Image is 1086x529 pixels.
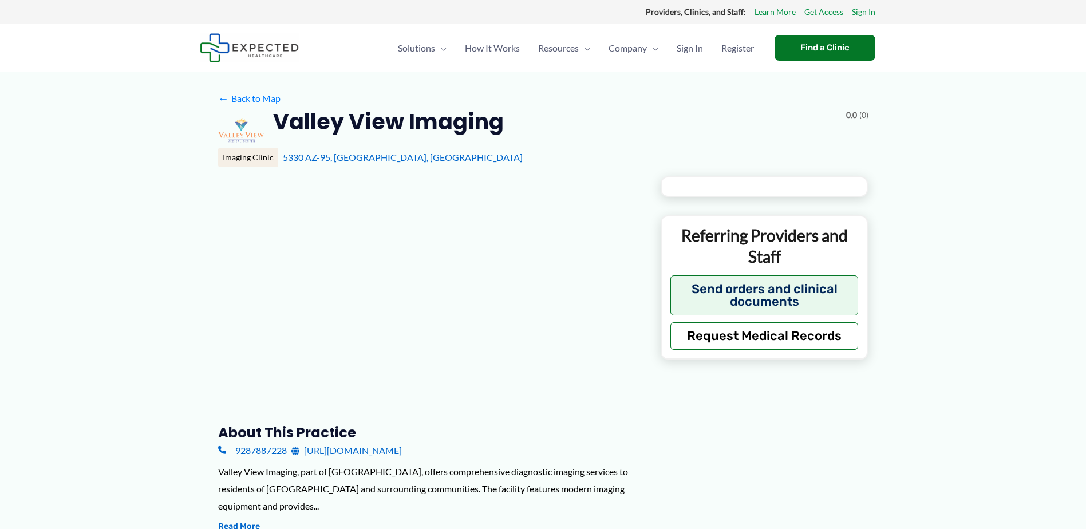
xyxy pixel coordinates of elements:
a: How It Works [456,28,529,68]
span: Menu Toggle [647,28,658,68]
a: Sign In [668,28,712,68]
a: [URL][DOMAIN_NAME] [291,442,402,459]
a: ResourcesMenu Toggle [529,28,599,68]
a: Get Access [804,5,843,19]
a: CompanyMenu Toggle [599,28,668,68]
p: Referring Providers and Staff [670,225,859,267]
img: Expected Healthcare Logo - side, dark font, small [200,33,299,62]
a: ←Back to Map [218,90,281,107]
nav: Primary Site Navigation [389,28,763,68]
a: 9287887228 [218,442,287,459]
span: (0) [859,108,868,123]
div: Valley View Imaging, part of [GEOGRAPHIC_DATA], offers comprehensive diagnostic imaging services ... [218,463,642,514]
span: Register [721,28,754,68]
span: Menu Toggle [579,28,590,68]
span: Resources [538,28,579,68]
span: How It Works [465,28,520,68]
a: 5330 AZ-95, [GEOGRAPHIC_DATA], [GEOGRAPHIC_DATA] [283,152,523,163]
a: Find a Clinic [775,35,875,61]
a: SolutionsMenu Toggle [389,28,456,68]
div: Imaging Clinic [218,148,278,167]
h3: About this practice [218,424,642,441]
h2: Valley View Imaging [273,108,504,136]
button: Send orders and clinical documents [670,275,859,315]
span: Company [609,28,647,68]
span: Menu Toggle [435,28,447,68]
a: Register [712,28,763,68]
span: Solutions [398,28,435,68]
span: Sign In [677,28,703,68]
span: 0.0 [846,108,857,123]
a: Sign In [852,5,875,19]
a: Learn More [755,5,796,19]
strong: Providers, Clinics, and Staff: [646,7,746,17]
span: ← [218,93,229,104]
button: Request Medical Records [670,322,859,350]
